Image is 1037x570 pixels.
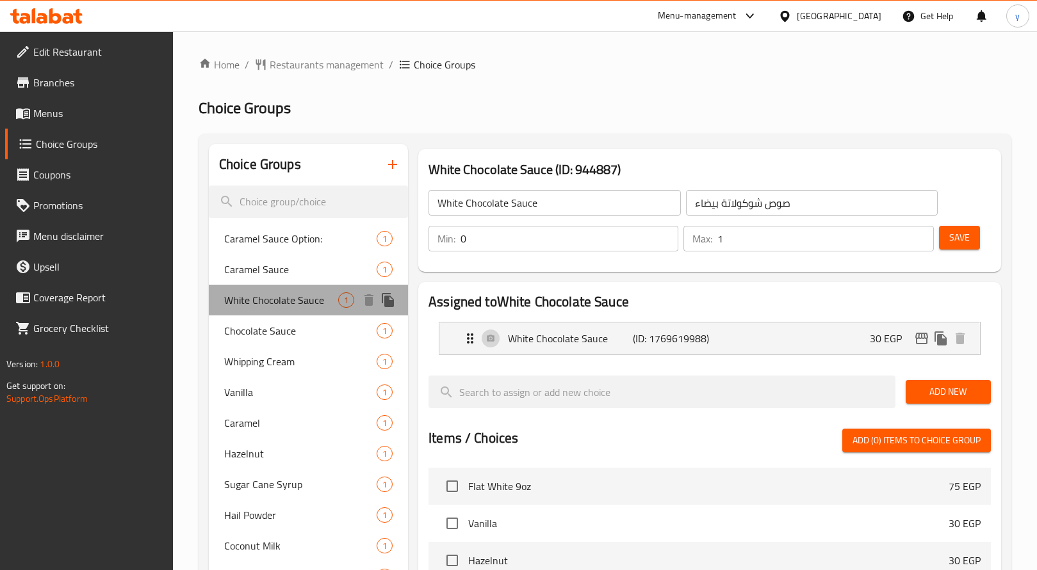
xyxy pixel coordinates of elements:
button: duplicate [931,329,951,348]
span: Caramel [224,415,377,431]
a: Menus [5,98,173,129]
span: 1 [377,233,392,245]
span: Choice Groups [414,57,475,72]
div: Choices [377,446,393,461]
div: White Chocolate Sauce1deleteduplicate [209,285,408,315]
li: / [389,57,393,72]
span: 1 [339,294,354,306]
h2: Choice Groups [219,155,301,174]
div: Choices [377,477,393,492]
div: Caramel Sauce1 [209,254,408,285]
span: Version: [6,356,38,372]
div: Hazelnut1 [209,438,408,469]
div: Choices [377,262,393,277]
span: Get support on: [6,377,65,394]
a: Coverage Report [5,282,173,313]
span: Branches [33,75,163,90]
a: Menu disclaimer [5,221,173,251]
p: White Chocolate Sauce [508,331,633,346]
span: Vanilla [224,384,377,400]
span: Grocery Checklist [33,321,163,336]
span: Hail Powder [224,507,377,523]
span: Add (0) items to choice group [853,432,981,448]
a: Coupons [5,159,173,190]
span: Upsell [33,259,163,274]
div: Expand [439,322,980,354]
p: Max: [692,231,712,246]
span: 1 [377,479,392,491]
div: Caramel Sauce Option:1 [209,223,408,254]
span: Chocolate Sauce [224,323,377,338]
span: 1 [377,386,392,399]
div: [GEOGRAPHIC_DATA] [797,9,881,23]
div: Choices [377,354,393,369]
div: Coconut Milk1 [209,530,408,561]
span: Select choice [439,510,466,537]
button: duplicate [379,290,398,310]
button: Add (0) items to choice group [842,429,991,452]
p: 75 EGP [949,479,981,494]
a: Edit Restaurant [5,36,173,67]
div: Choices [377,323,393,338]
div: Hail Powder1 [209,500,408,530]
span: Flat White 9oz [468,479,949,494]
p: Min: [437,231,455,246]
span: Coupons [33,167,163,182]
span: Coconut Milk [224,538,377,553]
span: Choice Groups [199,93,291,122]
a: Support.OpsPlatform [6,390,88,407]
span: Hazelnut [224,446,377,461]
input: search [429,376,895,408]
span: y [1015,9,1020,23]
div: Menu-management [658,8,737,24]
div: Choices [377,507,393,523]
div: Choices [377,231,393,246]
div: Caramel1 [209,408,408,438]
span: Choice Groups [36,136,163,152]
span: Whipping Cream [224,354,377,369]
div: Chocolate Sauce1 [209,315,408,346]
div: Choices [377,384,393,400]
h2: Assigned to White Chocolate Sauce [429,292,991,312]
p: 30 EGP [949,553,981,568]
span: 1.0.0 [40,356,60,372]
div: Sugar Cane Syrup1 [209,469,408,500]
p: 30 EGP [949,516,981,531]
span: Menus [33,106,163,121]
a: Choice Groups [5,129,173,159]
span: White Chocolate Sauce [224,292,338,308]
div: Choices [377,415,393,431]
span: 1 [377,325,392,337]
span: Promotions [33,198,163,213]
span: Menu disclaimer [33,228,163,244]
li: / [245,57,249,72]
span: 1 [377,448,392,460]
p: 30 EGP [870,331,912,346]
button: delete [951,329,970,348]
button: delete [359,290,379,310]
a: Grocery Checklist [5,313,173,344]
span: 1 [377,509,392,521]
div: Whipping Cream1 [209,346,408,377]
span: Sugar Cane Syrup [224,477,377,492]
span: 1 [377,540,392,552]
input: search [209,186,408,218]
span: 1 [377,417,392,429]
span: Add New [916,384,981,400]
a: Restaurants management [254,57,384,72]
span: Edit Restaurant [33,44,163,59]
a: Upsell [5,251,173,282]
span: 1 [377,356,392,368]
div: Vanilla1 [209,377,408,408]
a: Promotions [5,190,173,221]
li: Expand [429,317,991,360]
div: Choices [377,538,393,553]
h2: Items / Choices [429,429,518,448]
a: Home [199,57,240,72]
span: Caramel Sauce Option: [224,231,377,246]
span: Vanilla [468,516,949,531]
p: (ID: 1769619988) [633,331,716,346]
span: Select choice [439,473,466,500]
nav: breadcrumb [199,57,1011,72]
span: Caramel Sauce [224,262,377,277]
